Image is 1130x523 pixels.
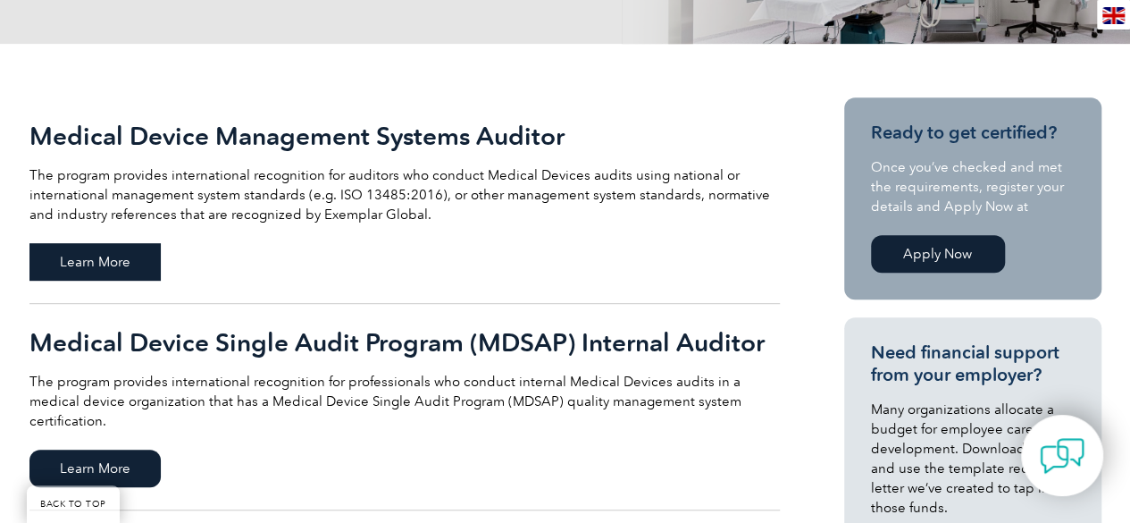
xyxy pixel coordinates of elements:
[27,485,120,523] a: BACK TO TOP
[871,400,1075,518] p: Many organizations allocate a budget for employee career development. Download, modify and use th...
[29,122,780,150] h2: Medical Device Management Systems Auditor
[29,97,780,304] a: Medical Device Management Systems Auditor The program provides international recognition for audi...
[871,157,1075,216] p: Once you’ve checked and met the requirements, register your details and Apply Now at
[1040,434,1084,478] img: contact-chat.png
[871,235,1005,273] a: Apply Now
[1102,7,1125,24] img: en
[29,372,780,431] p: The program provides international recognition for professionals who conduct internal Medical Dev...
[29,165,780,224] p: The program provides international recognition for auditors who conduct Medical Devices audits us...
[29,328,780,357] h2: Medical Device Single Audit Program (MDSAP) Internal Auditor
[871,122,1075,144] h3: Ready to get certified?
[871,342,1075,386] h3: Need financial support from your employer?
[29,304,780,510] a: Medical Device Single Audit Program (MDSAP) Internal Auditor The program provides international r...
[29,450,161,487] span: Learn More
[29,243,161,281] span: Learn More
